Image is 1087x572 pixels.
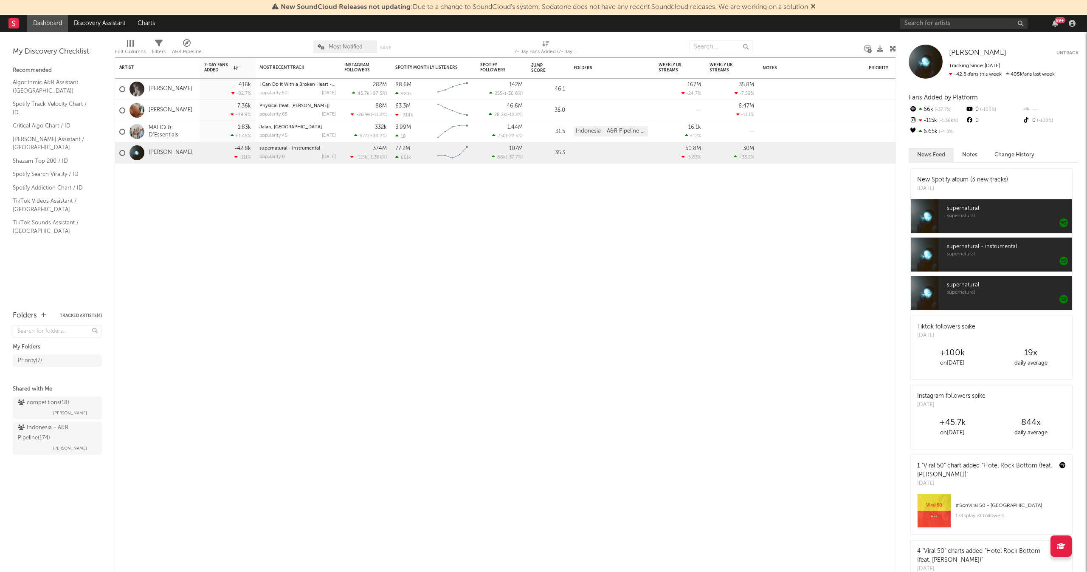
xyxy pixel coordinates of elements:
[947,242,1072,252] span: supernatural - instrumental
[917,392,986,401] div: Instagram followers spike
[259,82,385,87] a: I Can Do It With a Broken Heart - [PERSON_NAME] Remix
[933,108,952,112] span: -37.7 %
[955,501,1066,511] div: # 5 on Viral 50 - [GEOGRAPHIC_DATA]
[986,148,1043,162] button: Change History
[434,142,472,164] svg: Chart title
[947,204,1072,214] span: supernatural
[492,133,523,139] div: ( )
[949,72,1055,77] span: 405k fans last week
[489,91,523,96] div: ( )
[507,155,521,160] span: -37.7 %
[531,148,565,158] div: 35.3
[574,65,637,71] div: Folders
[13,326,102,338] input: Search for folders...
[955,511,1066,521] div: 174k playlist followers
[687,82,701,88] div: 167M
[509,146,523,151] div: 107M
[354,133,387,139] div: ( )
[965,115,1022,126] div: 0
[574,126,648,136] div: Indonesia - A&R Pipeline (174)
[13,422,102,455] a: Indonesia - A&R Pipeline(174)[PERSON_NAME]
[322,155,336,159] div: [DATE]
[497,155,506,160] span: 66k
[115,36,146,61] div: Edit Columns
[917,462,1053,479] div: 1 "Viral 50" chart added
[395,146,410,151] div: 77.2M
[259,155,285,159] div: popularity: 0
[395,112,413,118] div: -314k
[531,63,552,73] div: Jump Score
[13,78,93,95] a: Algorithmic A&R Assistant ([GEOGRAPHIC_DATA])
[152,47,166,57] div: Filters
[917,176,1008,184] div: New Spotify album (3 new tracks)
[132,15,161,32] a: Charts
[322,91,336,96] div: [DATE]
[991,428,1070,438] div: daily average
[395,133,406,139] div: 18
[743,146,754,151] div: 30M
[13,218,93,235] a: TikTok Sounds Assistant / [GEOGRAPHIC_DATA]
[68,15,132,32] a: Discovery Assistant
[259,146,320,151] a: supernatural - instrumental
[434,121,472,142] svg: Chart title
[13,342,102,352] div: My Folders
[395,91,412,96] div: 920k
[938,130,954,134] span: -4.3 %
[13,196,93,214] a: TikTok Videos Assistant / [GEOGRAPHIC_DATA]
[947,214,1072,219] span: supernatural
[375,103,387,109] div: 88M
[13,384,102,394] div: Shared with Me
[239,82,251,88] div: 416k
[259,146,336,151] div: supernatural - instrumental
[937,119,958,123] span: -1.36k %
[372,113,386,117] span: -11.2 %
[1056,49,1079,57] button: Untrack
[234,154,251,160] div: -111 %
[991,418,1070,428] div: 844 x
[13,99,93,117] a: Spotify Track Velocity Chart / ID
[811,4,816,11] span: Dismiss
[13,121,93,130] a: Critical Algo Chart / ID
[53,443,87,453] span: [PERSON_NAME]
[514,36,578,61] div: 7-Day Fans Added (7-Day Fans Added)
[60,314,102,318] button: Tracked Artists(4)
[234,146,251,151] div: -42.8k
[395,155,411,160] div: 651k
[495,91,505,96] span: 255k
[434,79,472,100] svg: Chart title
[531,127,565,137] div: 31.5
[492,154,523,160] div: ( )
[913,418,991,428] div: +45.7k
[507,113,521,117] span: -12.2 %
[238,125,251,130] div: 1.83k
[1022,115,1079,126] div: 0
[949,49,1006,57] a: [PERSON_NAME]
[685,146,701,151] div: 50.8M
[917,331,975,340] div: [DATE]
[119,65,183,70] div: Artist
[371,91,386,96] span: -97.5 %
[991,348,1070,358] div: 19 x
[710,62,741,73] span: Weekly UK Streams
[375,125,387,130] div: 332k
[917,401,986,409] div: [DATE]
[395,103,411,109] div: 63.3M
[115,47,146,57] div: Edit Columns
[322,133,336,138] div: [DATE]
[909,126,965,137] div: 6.65k
[356,113,371,117] span: -26.9k
[369,155,386,160] span: -1.36k %
[909,115,965,126] div: -115k
[507,103,523,109] div: 46.6M
[681,91,701,96] div: -24.7 %
[360,134,368,139] span: 974
[259,125,336,130] div: Jalan, Pulang
[949,72,1002,77] span: -42.8k fans this week
[329,44,363,50] span: Most Notified
[489,112,523,117] div: ( )
[259,91,287,96] div: popularity: 50
[917,479,1053,488] div: [DATE]
[913,428,991,438] div: on [DATE]
[763,65,848,71] div: Notes
[351,112,387,117] div: ( )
